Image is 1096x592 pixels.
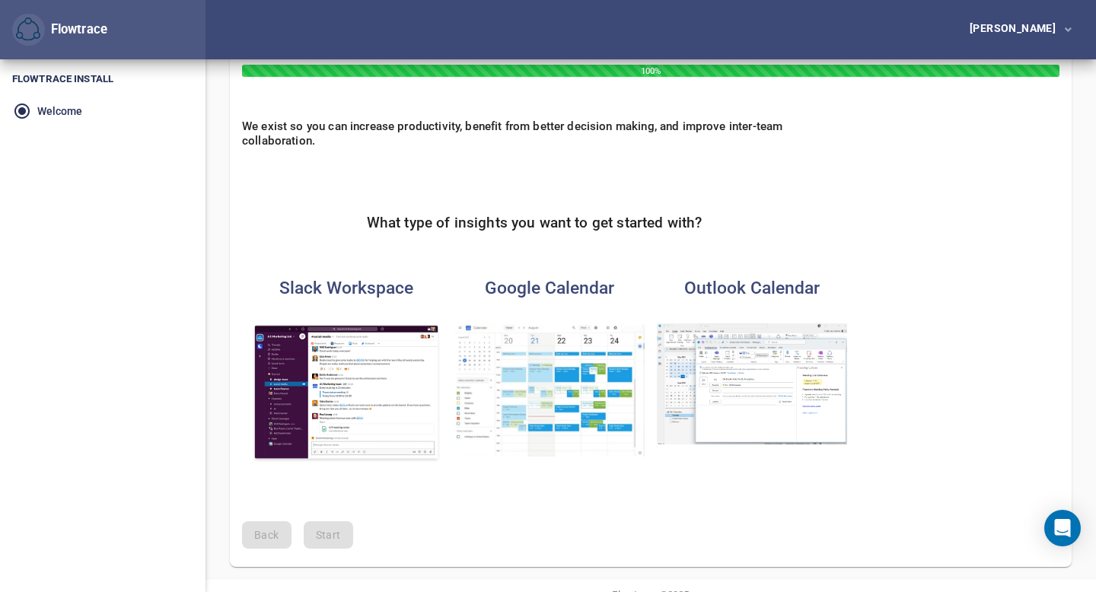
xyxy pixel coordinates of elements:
[242,119,827,147] h6: We exist so you can increase productivity, benefit from better decision making, and improve inter...
[445,269,654,466] button: Google CalendarGoogle Calendar analytics
[242,65,1059,77] div: 100%
[251,323,441,463] img: Slack Workspace analytics
[45,21,107,39] div: Flowtrace
[12,14,107,46] div: Flowtrace
[657,278,847,298] h4: Outlook Calendar
[454,323,645,457] img: Google Calendar analytics
[945,16,1084,44] button: [PERSON_NAME]
[657,323,847,445] img: Outlook Calendar analytics
[454,278,645,298] h4: Google Calendar
[970,23,1062,33] div: [PERSON_NAME]
[242,269,451,473] button: Slack WorkspaceSlack Workspace analytics
[251,278,441,298] h4: Slack Workspace
[12,14,45,46] button: Flowtrace
[648,269,856,454] button: Outlook CalendarOutlook Calendar analytics
[16,18,40,42] img: Flowtrace
[1044,510,1081,546] div: Open Intercom Messenger
[367,215,703,232] h5: What type of insights you want to get started with?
